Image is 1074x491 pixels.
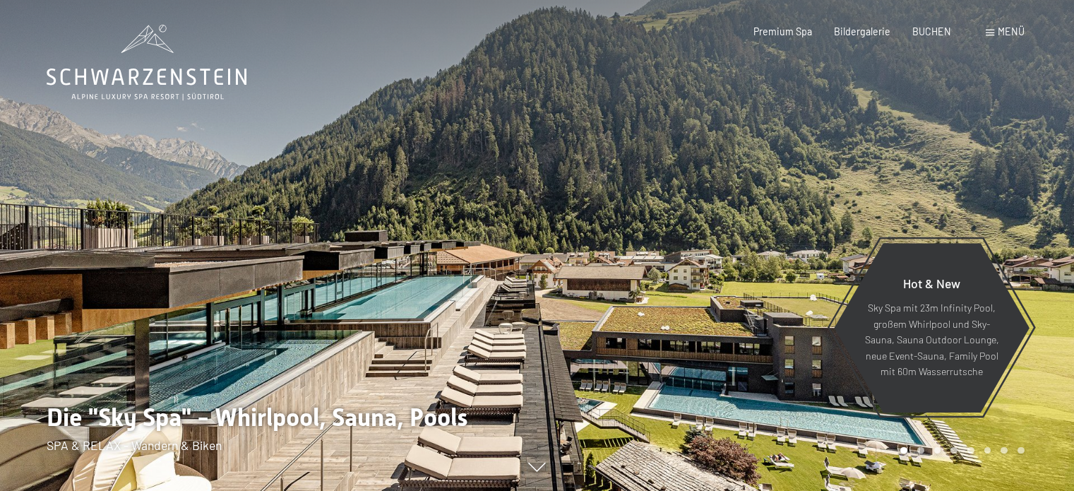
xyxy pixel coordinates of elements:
div: Carousel Page 5 [967,447,974,454]
div: Carousel Page 7 [1001,447,1008,454]
p: Sky Spa mit 23m Infinity Pool, großem Whirlpool und Sky-Sauna, Sauna Outdoor Lounge, neue Event-S... [864,300,999,380]
span: Hot & New [903,276,960,291]
div: Carousel Page 1 (Current Slide) [900,447,907,454]
div: Carousel Page 2 [917,447,924,454]
a: Premium Spa [753,25,812,37]
span: Menü [998,25,1025,37]
div: Carousel Page 6 [984,447,991,454]
div: Carousel Page 8 [1018,447,1025,454]
a: BUCHEN [912,25,951,37]
div: Carousel Pagination [895,447,1024,454]
a: Hot & New Sky Spa mit 23m Infinity Pool, großem Whirlpool und Sky-Sauna, Sauna Outdoor Lounge, ne... [833,242,1030,413]
div: Carousel Page 3 [934,447,941,454]
div: Carousel Page 4 [950,447,957,454]
a: Bildergalerie [834,25,890,37]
